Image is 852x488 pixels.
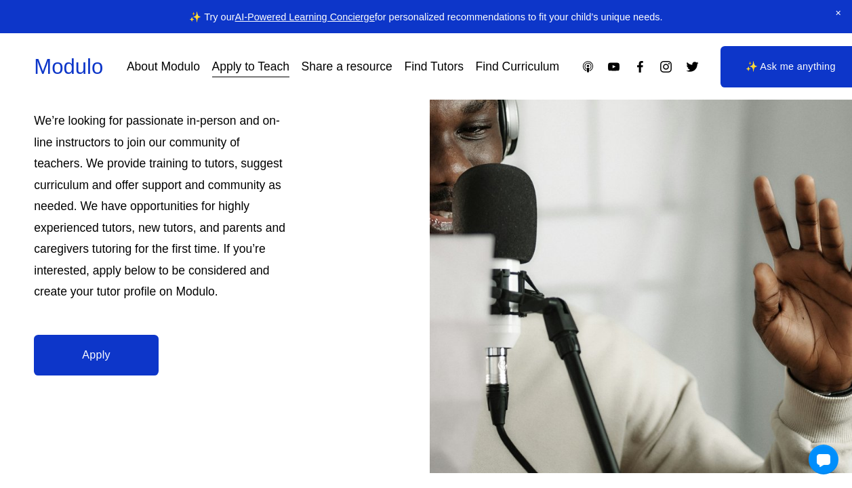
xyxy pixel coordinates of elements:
a: Facebook [633,60,647,74]
a: Instagram [659,60,673,74]
a: Find Curriculum [476,55,560,79]
a: YouTube [607,60,621,74]
a: Apply to Teach [212,55,289,79]
a: Apply [34,335,159,376]
a: Modulo [34,55,103,79]
p: We’re looking for passionate in-person and on-line instructors to join our community of teachers.... [34,110,290,303]
a: Share a resource [302,55,392,79]
a: About Modulo [127,55,200,79]
a: AI-Powered Learning Concierge [235,12,375,22]
a: Twitter [685,60,699,74]
a: Find Tutors [404,55,464,79]
a: Apple Podcasts [581,60,595,74]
